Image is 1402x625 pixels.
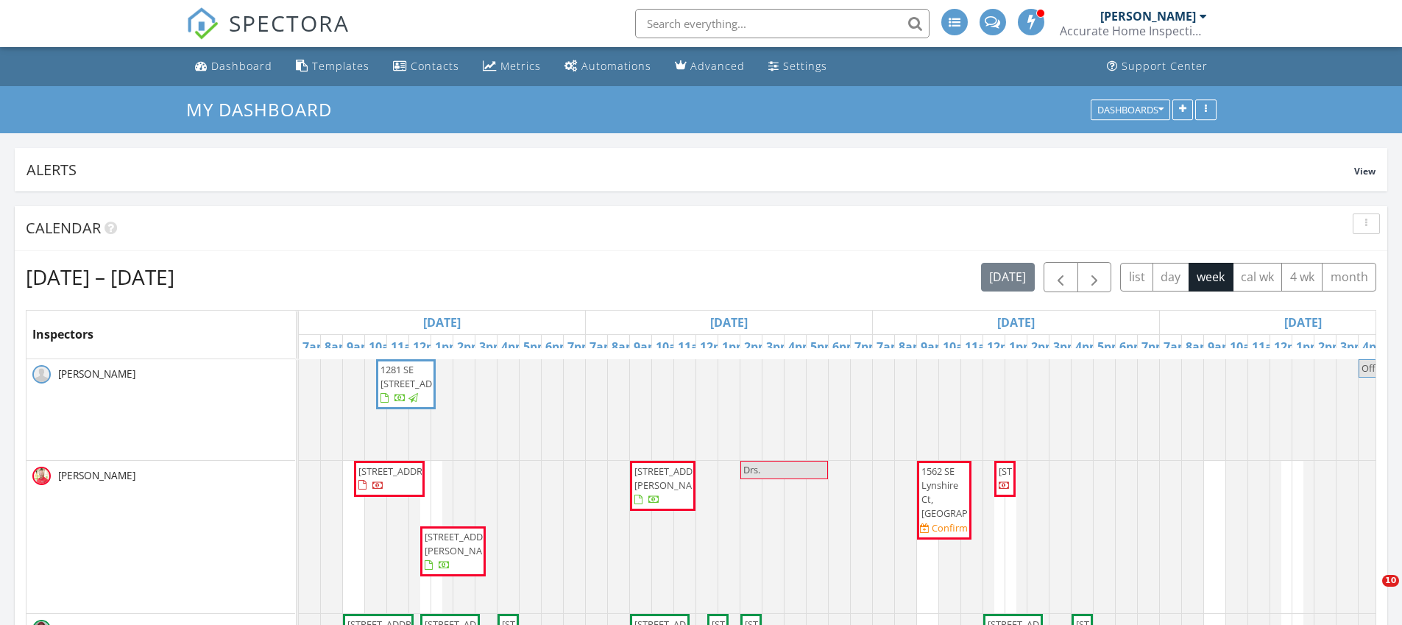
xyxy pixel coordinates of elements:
[32,365,51,384] img: default-user-f0147aede5fd5fa78ca7ade42f37bd4542148d508eef1c3d3ea960f66861d68b.jpg
[1322,263,1376,292] button: month
[1292,335,1325,359] a: 1pm
[55,367,138,381] span: [PERSON_NAME]
[55,468,138,483] span: [PERSON_NAME]
[409,335,449,359] a: 12pm
[431,335,464,359] a: 1pm
[211,59,272,73] div: Dashboard
[1120,263,1153,292] button: list
[425,530,507,557] span: [STREET_ADDRESS][PERSON_NAME]
[718,335,751,359] a: 1pm
[1091,99,1170,120] button: Dashboards
[740,335,773,359] a: 2pm
[186,20,350,51] a: SPECTORA
[1027,335,1061,359] a: 2pm
[630,335,663,359] a: 9am
[229,7,350,38] span: SPECTORA
[994,311,1038,334] a: Go to October 1, 2025
[851,335,884,359] a: 7pm
[453,335,486,359] a: 2pm
[1204,335,1237,359] a: 9am
[999,465,1081,478] span: [STREET_ADDRESS]
[1100,9,1196,24] div: [PERSON_NAME]
[1094,335,1127,359] a: 5pm
[581,59,651,73] div: Automations
[1281,311,1325,334] a: Go to October 2, 2025
[1049,335,1083,359] a: 3pm
[498,335,531,359] a: 4pm
[1189,263,1233,292] button: week
[1226,335,1266,359] a: 10am
[1182,335,1215,359] a: 8am
[26,262,174,292] h2: [DATE] – [DATE]
[917,335,950,359] a: 9am
[1060,24,1207,38] div: Accurate Home Inspections
[785,335,818,359] a: 4pm
[608,335,641,359] a: 8am
[696,335,736,359] a: 12pm
[32,467,51,485] img: 026accurate_home_inspections.jpg
[1138,335,1171,359] a: 7pm
[586,335,619,359] a: 7am
[520,335,553,359] a: 5pm
[707,311,751,334] a: Go to September 30, 2025
[321,335,354,359] a: 8am
[387,335,427,359] a: 11am
[387,53,465,80] a: Contacts
[762,335,796,359] a: 3pm
[783,59,827,73] div: Settings
[559,53,657,80] a: Automations (Advanced)
[1354,165,1376,177] span: View
[1359,335,1392,359] a: 4pm
[1005,335,1038,359] a: 1pm
[674,335,714,359] a: 11am
[1122,59,1208,73] div: Support Center
[500,59,541,73] div: Metrics
[299,335,332,359] a: 7am
[419,311,464,334] a: Go to September 29, 2025
[743,463,760,476] span: Drs.
[1336,335,1370,359] a: 3pm
[1270,335,1310,359] a: 12pm
[1044,262,1078,292] button: Previous
[669,53,751,80] a: Advanced
[358,465,441,478] span: [STREET_ADDRESS]
[1116,335,1149,359] a: 6pm
[189,53,278,80] a: Dashboard
[564,335,597,359] a: 7pm
[26,160,1354,180] div: Alerts
[1314,335,1348,359] a: 2pm
[1097,105,1164,115] div: Dashboards
[411,59,459,73] div: Contacts
[312,59,369,73] div: Templates
[829,335,862,359] a: 6pm
[475,335,509,359] a: 3pm
[32,326,93,342] span: Inspectors
[983,335,1023,359] a: 12pm
[873,335,906,359] a: 7am
[652,335,692,359] a: 10am
[1352,575,1387,610] iframe: Intercom live chat
[1077,262,1112,292] button: Next
[1382,575,1399,587] span: 10
[1233,263,1283,292] button: cal wk
[1281,263,1323,292] button: 4 wk
[343,335,376,359] a: 9am
[290,53,375,80] a: Templates
[961,335,1001,359] a: 11am
[635,9,930,38] input: Search everything...
[365,335,405,359] a: 10am
[477,53,547,80] a: Metrics
[895,335,928,359] a: 8am
[981,263,1035,292] button: [DATE]
[380,363,463,390] span: 1281 SE [STREET_ADDRESS]
[1248,335,1288,359] a: 11am
[1153,263,1189,292] button: day
[932,522,968,534] div: Confirm
[807,335,840,359] a: 5pm
[634,465,717,492] span: [STREET_ADDRESS][PERSON_NAME]
[921,465,1014,520] span: 1562 SE Lynshire Ct, [GEOGRAPHIC_DATA]
[186,97,344,121] a: My Dashboard
[690,59,745,73] div: Advanced
[1101,53,1214,80] a: Support Center
[542,335,575,359] a: 6pm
